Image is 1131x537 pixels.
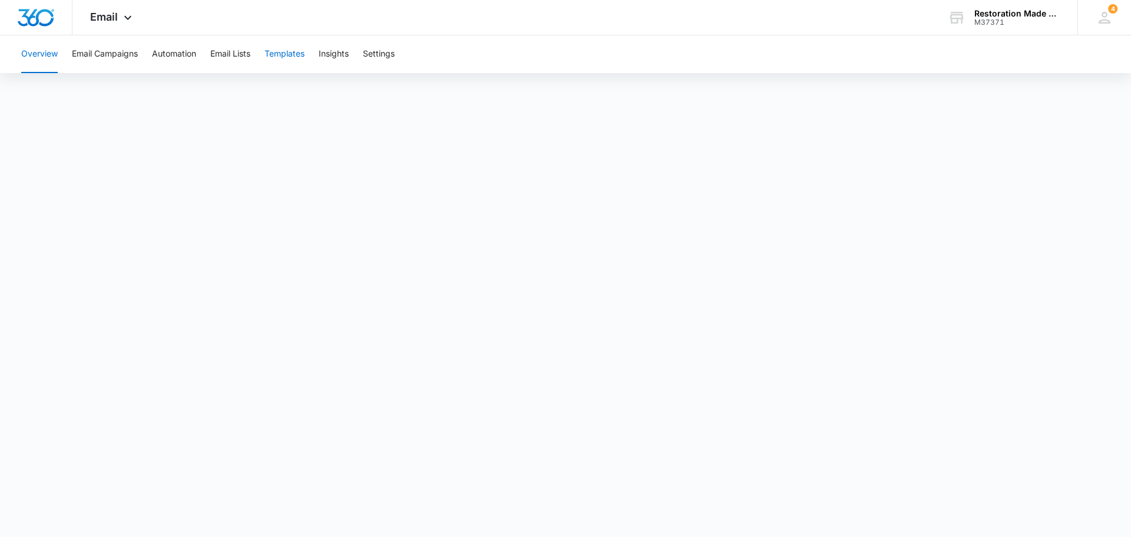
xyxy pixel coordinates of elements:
button: Email Campaigns [72,35,138,73]
div: account name [974,9,1060,18]
span: 4 [1108,4,1117,14]
button: Insights [319,35,349,73]
button: Overview [21,35,58,73]
span: Email [90,11,118,23]
div: account id [974,18,1060,27]
button: Templates [264,35,305,73]
button: Email Lists [210,35,250,73]
button: Settings [363,35,395,73]
button: Automation [152,35,196,73]
div: notifications count [1108,4,1117,14]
